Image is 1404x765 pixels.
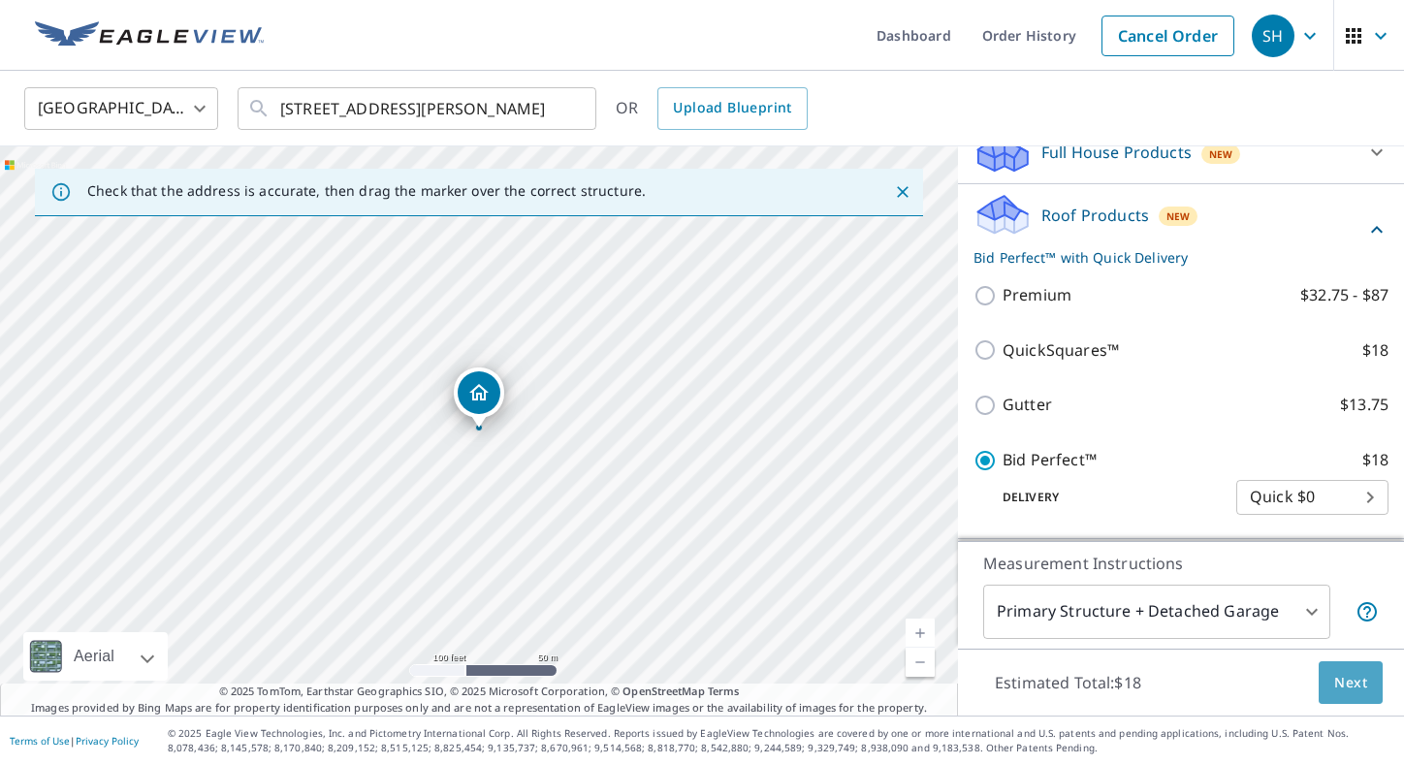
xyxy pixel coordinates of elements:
[1003,283,1071,307] p: Premium
[973,192,1388,268] div: Roof ProductsNewBid Perfect™ with Quick Delivery
[616,87,808,130] div: OR
[906,619,935,648] a: Current Level 18, Zoom In
[1252,15,1294,57] div: SH
[1209,146,1233,162] span: New
[673,96,791,120] span: Upload Blueprint
[219,684,740,700] span: © 2025 TomTom, Earthstar Geographics SIO, © 2025 Microsoft Corporation, ©
[1003,393,1052,417] p: Gutter
[979,661,1157,704] p: Estimated Total: $18
[906,648,935,677] a: Current Level 18, Zoom Out
[1362,338,1388,363] p: $18
[983,585,1330,639] div: Primary Structure + Detached Garage
[1300,283,1388,307] p: $32.75 - $87
[76,734,139,748] a: Privacy Policy
[657,87,807,130] a: Upload Blueprint
[24,81,218,136] div: [GEOGRAPHIC_DATA]
[1340,393,1388,417] p: $13.75
[10,735,139,747] p: |
[280,81,557,136] input: Search by address or latitude-longitude
[1319,661,1383,705] button: Next
[1003,448,1097,472] p: Bid Perfect™
[890,179,915,205] button: Close
[454,367,504,428] div: Dropped pin, building 1, Residential property, 21399 Crozier Ave Boca Raton, FL 33428
[168,726,1394,755] p: © 2025 Eagle View Technologies, Inc. and Pictometry International Corp. All Rights Reserved. Repo...
[983,552,1379,575] p: Measurement Instructions
[87,182,646,200] p: Check that the address is accurate, then drag the marker over the correct structure.
[708,684,740,698] a: Terms
[1334,671,1367,695] span: Next
[10,734,70,748] a: Terms of Use
[1003,338,1119,363] p: QuickSquares™
[973,489,1236,506] p: Delivery
[973,247,1365,268] p: Bid Perfect™ with Quick Delivery
[23,632,168,681] div: Aerial
[68,632,120,681] div: Aerial
[622,684,704,698] a: OpenStreetMap
[973,129,1388,175] div: Full House ProductsNew
[1362,448,1388,472] p: $18
[1101,16,1234,56] a: Cancel Order
[35,21,264,50] img: EV Logo
[1041,141,1192,164] p: Full House Products
[1041,204,1149,227] p: Roof Products
[1166,208,1191,224] span: New
[1236,470,1388,525] div: Quick $0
